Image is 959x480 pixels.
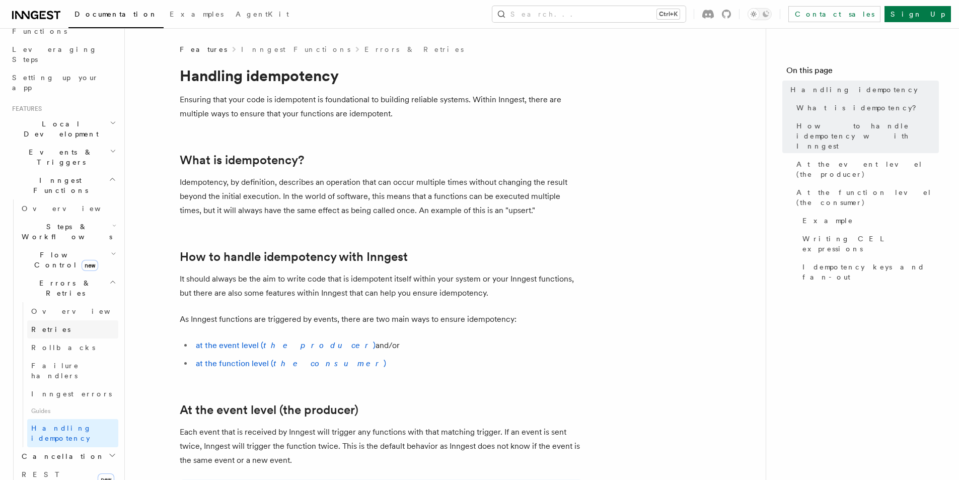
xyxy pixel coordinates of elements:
button: Inngest Functions [8,171,118,199]
a: Retries [27,320,118,338]
kbd: Ctrl+K [657,9,680,19]
a: Leveraging Steps [8,40,118,68]
a: Setting up your app [8,68,118,97]
span: Leveraging Steps [12,45,97,63]
button: Events & Triggers [8,143,118,171]
a: Rollbacks [27,338,118,357]
a: What is idempotency? [180,153,304,167]
button: Local Development [8,115,118,143]
span: Documentation [75,10,158,18]
span: Errors & Retries [18,278,109,298]
a: Documentation [68,3,164,28]
span: What is idempotency? [796,103,923,113]
span: Events & Triggers [8,147,110,167]
h1: Handling idempotency [180,66,582,85]
button: Cancellation [18,447,118,465]
span: Handling idempotency [790,85,918,95]
a: At the event level (the producer) [180,403,358,417]
span: Retries [31,325,70,333]
p: As Inngest functions are triggered by events, there are two main ways to ensure idempotency: [180,312,582,326]
a: How to handle idempotency with Inngest [180,250,408,264]
a: Handling idempotency [27,419,118,447]
span: Idempotency keys and fan-out [802,262,939,282]
a: Writing CEL expressions [798,230,939,258]
span: Handling idempotency [31,424,92,442]
button: Toggle dark mode [748,8,772,20]
button: Errors & Retries [18,274,118,302]
a: Example [798,212,939,230]
em: the producer [263,340,373,350]
span: Writing CEL expressions [802,234,939,254]
a: Inngest Functions [241,44,350,54]
span: Example [802,216,853,226]
a: AgentKit [230,3,295,27]
span: Inngest errors [31,390,112,398]
a: Sign Up [884,6,951,22]
a: What is idempotency? [792,99,939,117]
button: Flow Controlnew [18,246,118,274]
span: Overview [22,204,125,213]
span: How to handle idempotency with Inngest [796,121,939,151]
a: Overview [18,199,118,218]
span: Local Development [8,119,110,139]
button: Steps & Workflows [18,218,118,246]
p: Ensuring that your code is idempotent is foundational to building reliable systems. Within Innges... [180,93,582,121]
span: Inngest Functions [8,175,109,195]
span: Features [8,105,42,113]
span: Features [180,44,227,54]
a: How to handle idempotency with Inngest [792,117,939,155]
a: Idempotency keys and fan-out [798,258,939,286]
a: Overview [27,302,118,320]
a: at the function level (the consumer) [196,359,386,368]
a: Examples [164,3,230,27]
a: Inngest errors [27,385,118,403]
em: the consumer [273,359,384,368]
li: and/or [193,338,582,353]
span: Guides [27,403,118,419]
a: Contact sales [788,6,880,22]
span: Steps & Workflows [18,222,112,242]
p: Each event that is received by Inngest will trigger any functions with that matching trigger. If ... [180,425,582,467]
a: At the event level (the producer) [792,155,939,183]
p: Idempotency, by definition, describes an operation that can occur multiple times without changing... [180,175,582,218]
div: Errors & Retries [18,302,118,447]
span: Failure handlers [31,362,79,380]
a: Errors & Retries [364,44,464,54]
span: Examples [170,10,224,18]
span: Rollbacks [31,344,95,352]
a: Failure handlers [27,357,118,385]
span: Flow Control [18,250,111,270]
span: At the function level (the consumer) [796,187,939,208]
button: Search...Ctrl+K [492,6,686,22]
span: Overview [31,307,135,315]
p: It should always be the aim to write code that is idempotent itself within your system or your In... [180,272,582,300]
a: At the function level (the consumer) [792,183,939,212]
span: new [82,260,98,271]
span: Cancellation [18,451,105,461]
span: At the event level (the producer) [796,159,939,179]
a: Handling idempotency [786,81,939,99]
span: AgentKit [236,10,289,18]
span: Setting up your app [12,74,99,92]
h4: On this page [786,64,939,81]
a: at the event level (the producer) [196,340,376,350]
